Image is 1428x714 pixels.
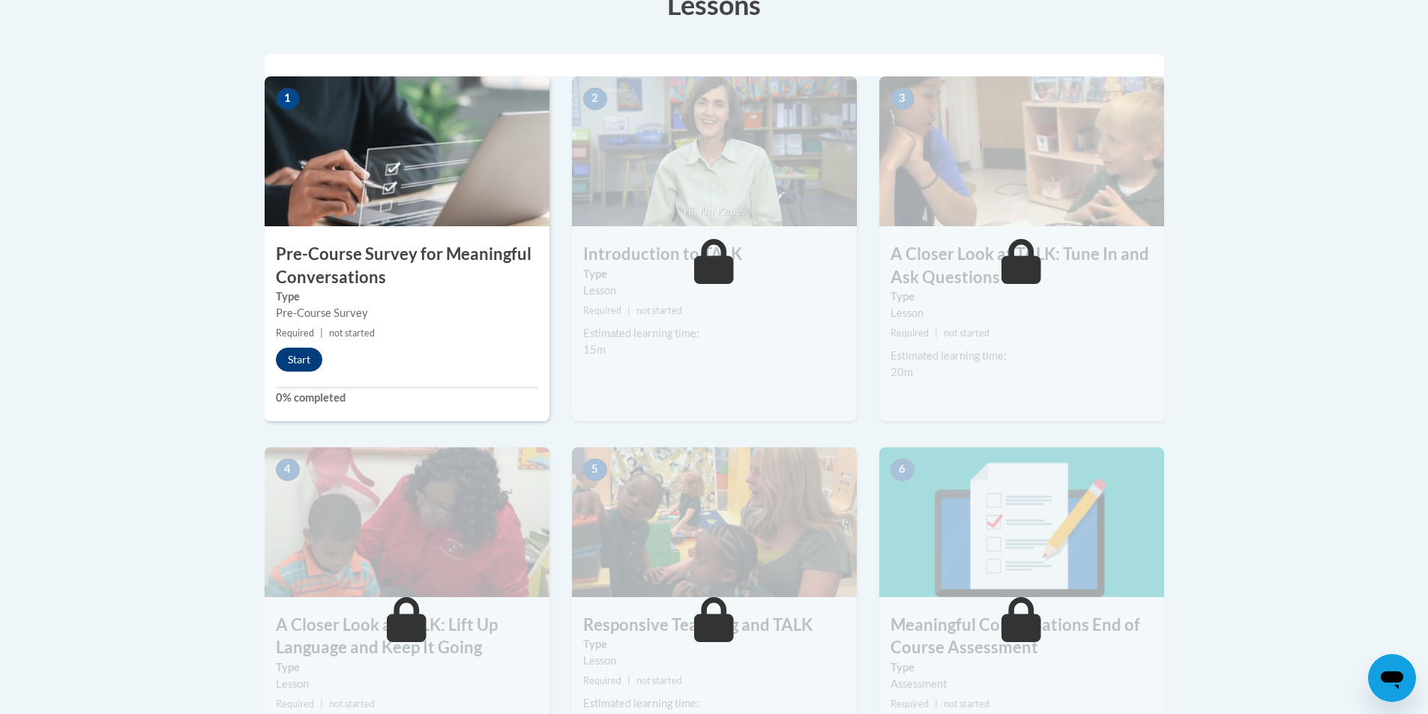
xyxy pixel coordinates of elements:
label: Type [583,266,846,282]
span: | [627,675,630,686]
label: Type [583,636,846,653]
div: Estimated learning time: [583,325,846,342]
h3: Meaningful Conversations End of Course Assessment [879,614,1164,660]
div: Lesson [583,282,846,299]
span: Required [583,675,621,686]
div: Estimated learning time: [583,695,846,712]
span: 3 [891,88,915,110]
span: | [320,698,323,710]
span: Required [891,327,929,339]
label: Type [891,659,1153,676]
span: 2 [583,88,607,110]
img: Course Image [879,76,1164,226]
img: Course Image [879,447,1164,597]
span: | [627,305,630,316]
div: Assessment [891,676,1153,692]
img: Course Image [265,447,549,597]
span: not started [636,305,682,316]
h3: A Closer Look at TALK: Lift Up Language and Keep It Going [265,614,549,660]
span: 15m [583,343,606,356]
span: Required [583,305,621,316]
span: | [935,327,938,339]
button: Start [276,348,322,372]
label: 0% completed [276,390,538,406]
span: not started [944,327,989,339]
label: Type [276,288,538,305]
div: Lesson [891,305,1153,321]
h3: Responsive Teaching and TALK [572,614,857,637]
span: 20m [891,366,913,378]
span: Required [276,698,314,710]
div: Pre-Course Survey [276,305,538,321]
span: not started [636,675,682,686]
h3: A Closer Look at TALK: Tune In and Ask Questions [879,243,1164,289]
div: Lesson [583,653,846,669]
span: | [935,698,938,710]
img: Course Image [572,76,857,226]
img: Course Image [572,447,857,597]
span: Required [276,327,314,339]
img: Course Image [265,76,549,226]
label: Type [276,659,538,676]
iframe: Button to launch messaging window [1368,654,1416,702]
span: not started [944,698,989,710]
span: 1 [276,88,300,110]
span: not started [329,698,375,710]
span: 5 [583,459,607,481]
span: Required [891,698,929,710]
h3: Pre-Course Survey for Meaningful Conversations [265,243,549,289]
span: 6 [891,459,915,481]
h3: Introduction to TALK [572,243,857,266]
span: 4 [276,459,300,481]
span: not started [329,327,375,339]
div: Lesson [276,676,538,692]
span: | [320,327,323,339]
label: Type [891,288,1153,305]
div: Estimated learning time: [891,348,1153,364]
